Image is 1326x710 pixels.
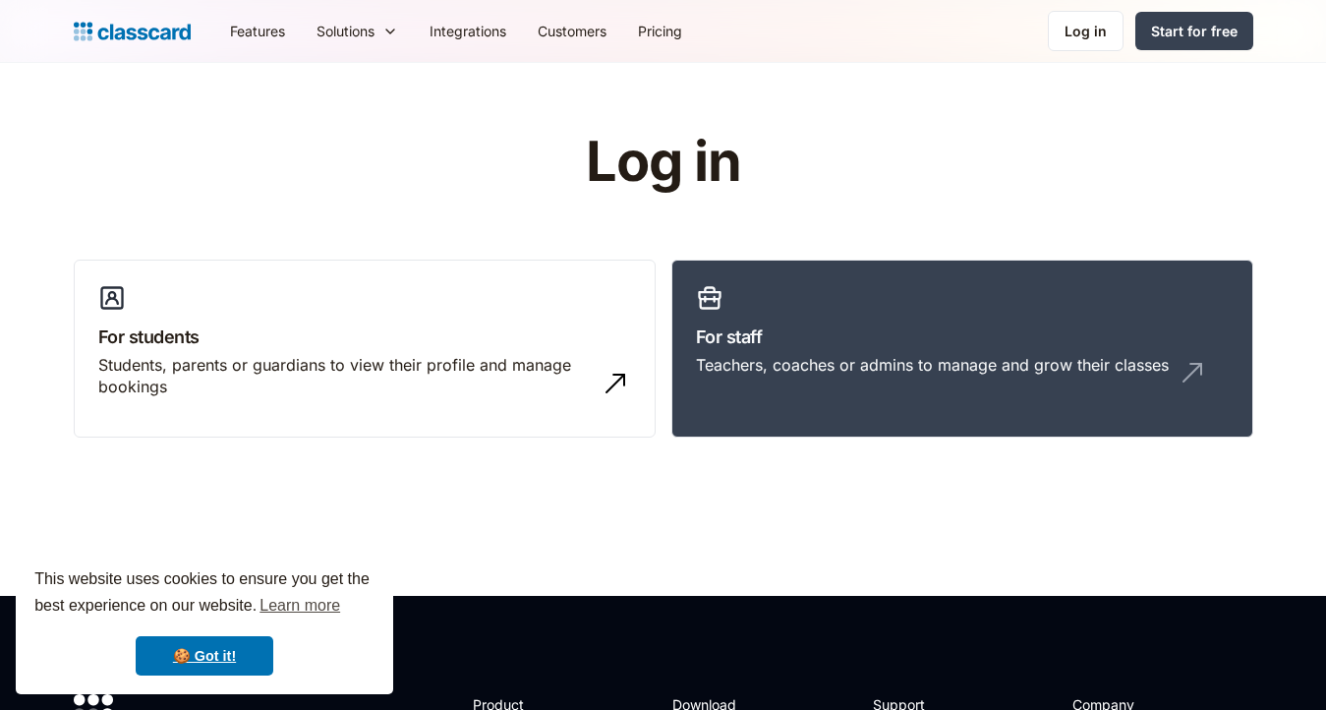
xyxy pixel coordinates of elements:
div: Start for free [1151,21,1238,41]
div: Teachers, coaches or admins to manage and grow their classes [696,354,1169,376]
h3: For staff [696,324,1229,350]
h1: Log in [351,132,975,193]
a: home [74,18,191,45]
a: Customers [522,9,622,53]
span: This website uses cookies to ensure you get the best experience on our website. [34,567,375,621]
a: Log in [1048,11,1124,51]
h3: For students [98,324,631,350]
a: Features [214,9,301,53]
a: Integrations [414,9,522,53]
a: Start for free [1135,12,1253,50]
div: cookieconsent [16,549,393,694]
a: dismiss cookie message [136,636,273,676]
div: Students, parents or guardians to view their profile and manage bookings [98,354,592,398]
a: For studentsStudents, parents or guardians to view their profile and manage bookings [74,260,656,439]
a: Pricing [622,9,698,53]
a: learn more about cookies [257,591,343,621]
div: Log in [1065,21,1107,41]
div: Solutions [301,9,414,53]
a: For staffTeachers, coaches or admins to manage and grow their classes [671,260,1253,439]
div: Solutions [317,21,375,41]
